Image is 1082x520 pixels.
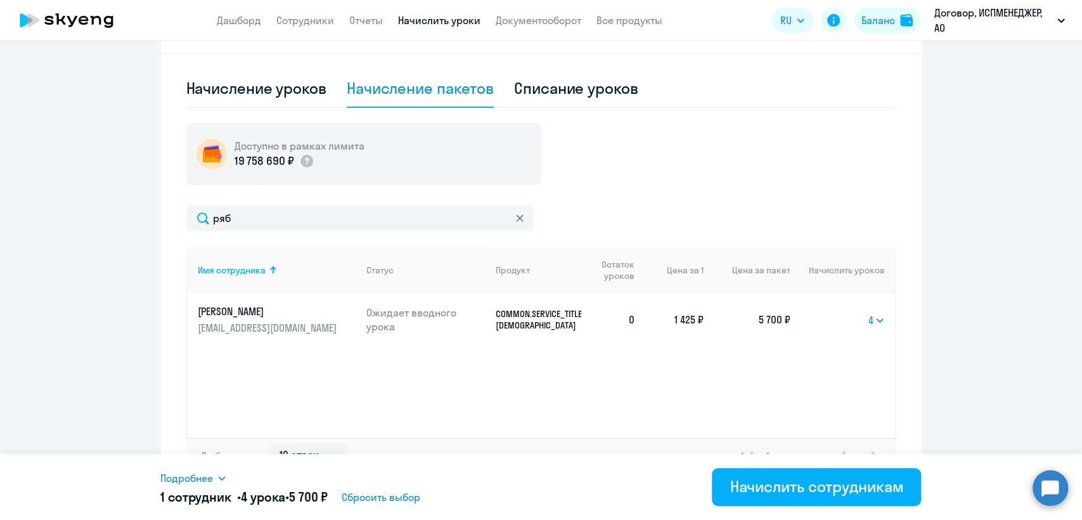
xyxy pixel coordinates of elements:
[514,78,638,98] div: Списание уроков
[780,13,792,28] span: RU
[196,139,227,169] img: wallet-circle.png
[198,264,357,276] div: Имя сотрудника
[712,468,921,506] button: Начислить сотрудникам
[861,13,895,28] div: Баланс
[186,78,326,98] div: Начисление уроков
[160,471,213,486] span: Подробнее
[645,293,704,346] td: 1 425 ₽
[235,139,364,153] h5: Доступно в рамках лимита
[198,321,340,335] p: [EMAIL_ADDRESS][DOMAIN_NAME]
[347,78,494,98] div: Начисление пакетов
[366,306,486,334] p: Ожидает вводного урока
[496,264,581,276] div: Продукт
[596,14,662,27] a: Все продукты
[198,304,357,335] a: [PERSON_NAME][EMAIL_ADDRESS][DOMAIN_NAME]
[349,14,383,27] a: Отчеты
[496,308,581,331] p: COMMON.SERVICE_TITLE.LONG.[DEMOGRAPHIC_DATA]
[934,5,1052,36] p: Договор, ИСПМЕНЕДЖЕР, АО
[366,264,394,276] div: Статус
[398,14,480,27] a: Начислить уроки
[928,5,1071,36] button: Договор, ИСПМЕНЕДЖЕР, АО
[790,247,894,293] th: Начислить уроков
[496,264,530,276] div: Продукт
[198,264,266,276] div: Имя сотрудника
[591,259,634,282] span: Остаток уроков
[289,489,328,505] span: 5 700 ₽
[186,205,534,231] input: Поиск по имени, email, продукту или статусу
[198,304,340,318] p: [PERSON_NAME]
[217,14,261,27] a: Дашборд
[160,488,328,506] h5: 1 сотрудник • •
[645,247,704,293] th: Цена за 1
[202,450,266,461] span: Отображать по:
[591,259,646,282] div: Остаток уроков
[496,14,581,27] a: Документооборот
[854,8,920,33] button: Балансbalance
[704,247,790,293] th: Цена за пакет
[235,153,294,169] p: 19 758 690 ₽
[771,8,813,33] button: RU
[241,489,285,505] span: 4 урока
[730,476,903,497] div: Начислить сотрудникам
[366,264,486,276] div: Статус
[704,293,790,346] td: 5 700 ₽
[342,490,420,505] span: Сбросить выбор
[741,450,820,461] span: 1 - 1 из 1 сотрудника
[276,14,334,27] a: Сотрудники
[581,293,646,346] td: 0
[900,14,913,27] img: balance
